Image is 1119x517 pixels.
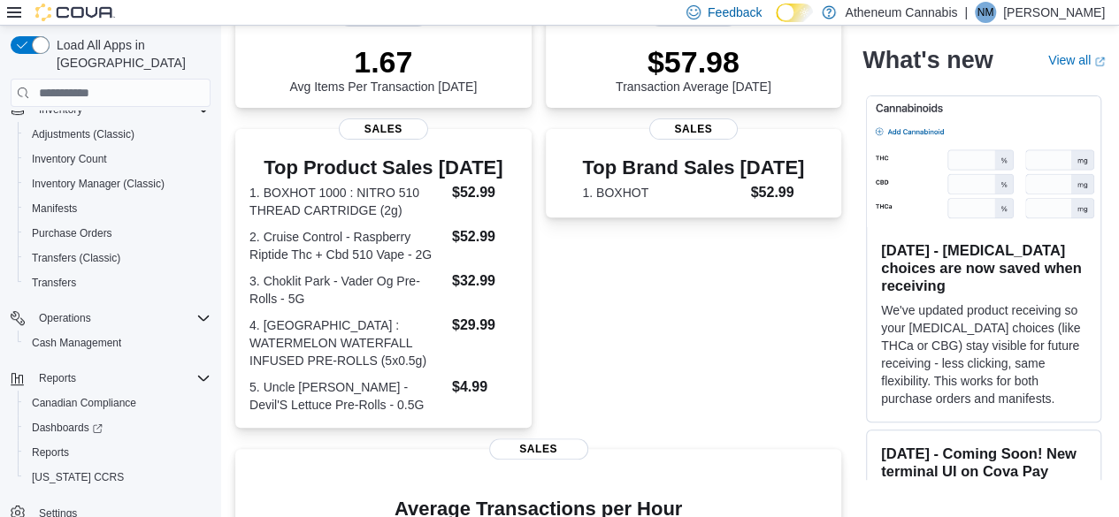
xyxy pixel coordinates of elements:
[452,182,517,203] dd: $52.99
[1048,53,1105,67] a: View allExternal link
[249,316,445,369] dt: 4. [GEOGRAPHIC_DATA] : WATERMELON WATERFALL INFUSED PRE-ROLLS (5x0.5g)
[32,445,69,460] span: Reports
[25,442,76,463] a: Reports
[25,272,211,293] span: Transfers
[18,465,218,490] button: [US_STATE] CCRS
[32,251,120,265] span: Transfers (Classic)
[4,366,218,391] button: Reports
[452,270,517,292] dd: $32.99
[452,315,517,336] dd: $29.99
[977,2,994,23] span: NM
[39,311,91,325] span: Operations
[25,198,84,219] a: Manifests
[1003,2,1105,23] p: [PERSON_NAME]
[616,44,771,94] div: Transaction Average [DATE]
[881,300,1086,407] p: We've updated product receiving so your [MEDICAL_DATA] choices (like THCa or CBG) stay visible fo...
[708,4,762,21] span: Feedback
[249,228,445,263] dt: 2. Cruise Control - Raspberry Riptide Thc + Cbd 510 Vape - 2G
[18,122,218,147] button: Adjustments (Classic)
[25,442,211,463] span: Reports
[582,184,743,201] dt: 1. BOXHOT
[25,148,114,170] a: Inventory Count
[25,124,142,145] a: Adjustments (Classic)
[18,171,218,196] button: Inventory Manager (Classic)
[750,182,804,203] dd: $52.99
[25,392,211,414] span: Canadian Compliance
[18,331,218,355] button: Cash Management
[289,44,477,94] div: Avg Items Per Transaction [DATE]
[25,198,211,219] span: Manifests
[32,396,136,410] span: Canadian Compliance
[25,173,172,194] a: Inventory Manager (Classic)
[25,392,143,414] a: Canadian Compliance
[32,201,77,216] span: Manifests
[50,36,211,72] span: Load All Apps in [GEOGRAPHIC_DATA]
[25,247,211,269] span: Transfers (Classic)
[18,147,218,171] button: Inventory Count
[32,177,165,191] span: Inventory Manager (Classic)
[249,272,445,308] dt: 3. Choklit Park - Vader Og Pre-Rolls - 5G
[649,118,738,140] span: Sales
[249,378,445,414] dt: 5. Uncle [PERSON_NAME] - Devil'S Lettuce Pre-Rolls - 0.5G
[25,247,127,269] a: Transfers (Classic)
[25,467,131,488] a: [US_STATE] CCRS
[25,173,211,194] span: Inventory Manager (Classic)
[452,376,517,398] dd: $4.99
[25,467,211,488] span: Washington CCRS
[452,226,517,247] dd: $52.99
[18,246,218,270] button: Transfers (Classic)
[4,306,218,331] button: Operations
[25,148,211,170] span: Inventory Count
[616,44,771,80] p: $57.98
[18,196,218,221] button: Manifests
[25,417,110,438] a: Dashboards
[32,336,121,350] span: Cash Management
[32,226,112,240] span: Purchase Orders
[32,308,98,329] button: Operations
[776,22,777,23] span: Dark Mode
[18,391,218,415] button: Canadian Compliance
[25,417,211,438] span: Dashboards
[35,4,115,21] img: Cova
[964,2,968,23] p: |
[25,124,211,145] span: Adjustments (Classic)
[32,276,76,290] span: Transfers
[489,438,588,460] span: Sales
[1094,56,1105,66] svg: External link
[32,470,124,484] span: [US_STATE] CCRS
[32,308,211,329] span: Operations
[32,368,83,389] button: Reports
[845,2,957,23] p: Atheneum Cannabis
[881,240,1086,293] h3: [DATE] - [MEDICAL_DATA] choices are now saved when receiving
[32,368,211,389] span: Reports
[289,44,477,80] p: 1.67
[25,272,83,293] a: Transfers
[862,46,993,74] h2: What's new
[18,221,218,246] button: Purchase Orders
[39,371,76,385] span: Reports
[32,127,134,141] span: Adjustments (Classic)
[249,157,517,179] h3: Top Product Sales [DATE]
[249,184,445,219] dt: 1. BOXHOT 1000 : NITRO 510 THREAD CARTRIDGE (2g)
[18,415,218,440] a: Dashboards
[25,223,211,244] span: Purchase Orders
[881,444,1086,497] h3: [DATE] - Coming Soon! New terminal UI on Cova Pay terminals
[18,440,218,465] button: Reports
[975,2,996,23] div: Nick Miller
[32,152,107,166] span: Inventory Count
[32,421,103,435] span: Dashboards
[18,270,218,295] button: Transfers
[582,157,804,179] h3: Top Brand Sales [DATE]
[25,332,211,354] span: Cash Management
[339,118,427,140] span: Sales
[776,4,813,22] input: Dark Mode
[25,223,119,244] a: Purchase Orders
[25,332,128,354] a: Cash Management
